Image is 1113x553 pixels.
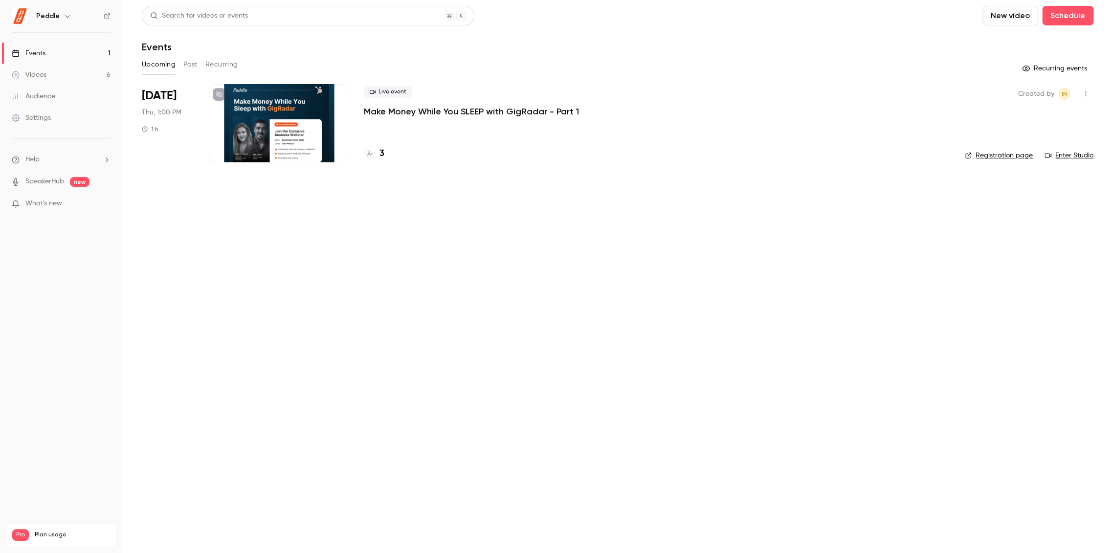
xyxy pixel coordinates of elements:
[183,57,198,72] button: Past
[25,155,40,165] span: Help
[12,91,55,101] div: Audience
[364,147,384,160] a: 3
[379,147,384,160] h4: 3
[12,155,111,165] li: help-dropdown-opener
[142,108,181,117] span: Thu, 1:00 PM
[1062,88,1067,100] span: IN
[12,48,45,58] div: Events
[25,177,64,187] a: SpeakerHub
[1018,88,1054,100] span: Created by
[364,86,412,98] span: Live event
[1018,61,1093,76] button: Recurring events
[99,199,111,208] iframe: Noticeable Trigger
[142,57,176,72] button: Upcoming
[12,529,29,541] span: Pro
[35,531,110,539] span: Plan usage
[12,8,28,24] img: Peddle
[142,125,158,133] div: 1 h
[70,177,89,187] span: new
[1058,88,1070,100] span: Igor Nevenytsia
[12,113,51,123] div: Settings
[36,11,60,21] h6: Peddle
[142,41,172,53] h1: Events
[1042,6,1093,25] button: Schedule
[12,70,46,80] div: Videos
[142,84,193,162] div: Sep 25 Thu, 1:00 PM (Europe/Kiev)
[965,151,1033,160] a: Registration page
[205,57,238,72] button: Recurring
[25,199,62,209] span: What's new
[150,11,248,21] div: Search for videos or events
[364,106,579,117] a: Make Money While You SLEEP with GigRadar - Part 1
[1045,151,1093,160] a: Enter Studio
[982,6,1038,25] button: New video
[142,88,177,104] span: [DATE]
